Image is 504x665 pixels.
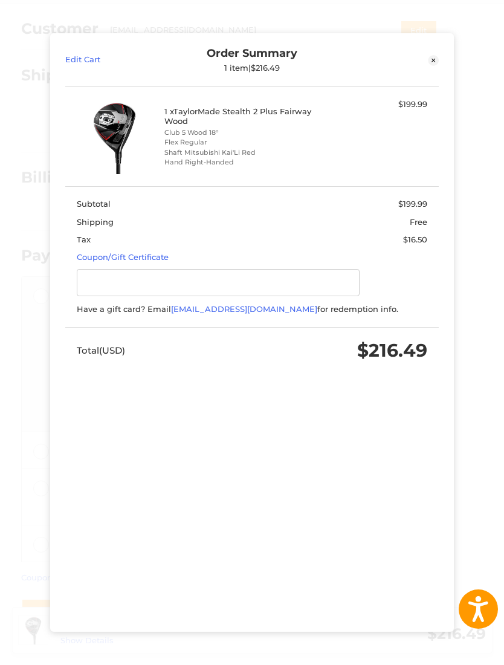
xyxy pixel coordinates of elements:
[158,63,345,73] div: 1 item | $216.49
[366,269,427,296] button: Apply
[164,157,337,167] li: Hand Right-Handed
[164,128,337,138] li: Club 5 Wood 18°
[77,345,125,356] span: Total (USD)
[164,148,337,158] li: Shaft Mitsubishi Kai'Li Red
[410,217,427,227] span: Free
[164,106,337,126] h4: 1 x TaylorMade Stealth 2 Plus Fairway Wood
[77,235,91,244] span: Tax
[65,47,159,73] a: Edit Cart
[77,269,360,296] input: Gift Certificate or Coupon Code
[77,217,114,227] span: Shipping
[77,303,427,316] div: Have a gift card? Email for redemption info.
[340,99,427,111] div: $199.99
[77,199,111,209] span: Subtotal
[164,137,337,148] li: Flex Regular
[77,252,169,262] a: Coupon/Gift Certificate
[158,47,345,73] div: Order Summary
[403,235,427,244] span: $16.50
[357,339,427,362] span: $216.49
[171,304,317,314] a: [EMAIL_ADDRESS][DOMAIN_NAME]
[398,199,427,209] span: $199.99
